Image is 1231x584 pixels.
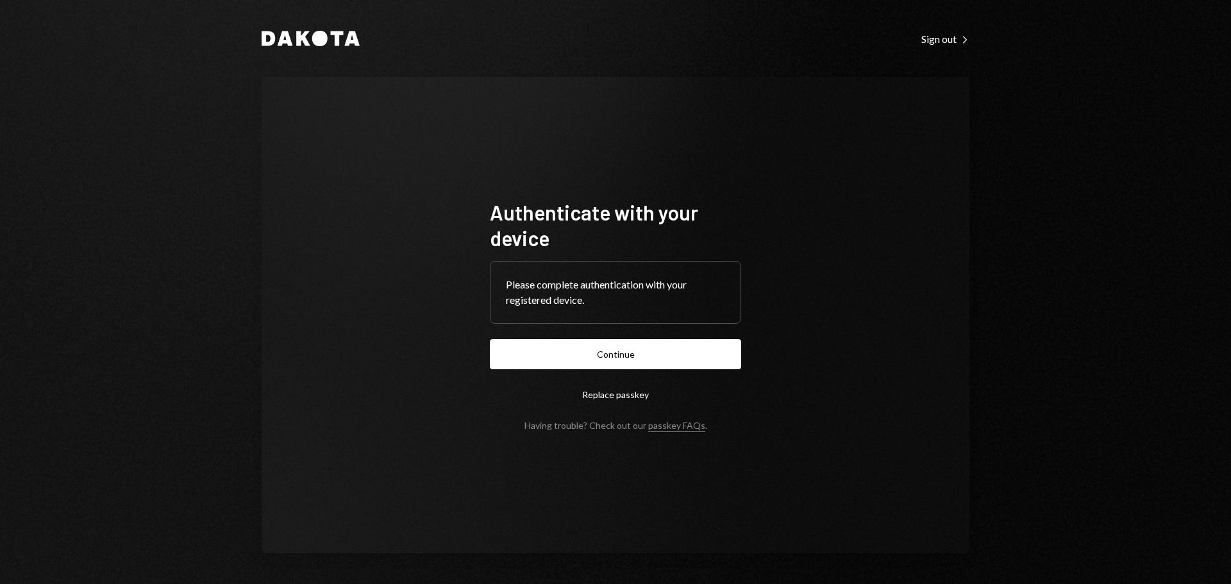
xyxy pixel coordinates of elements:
[490,380,741,410] button: Replace passkey
[648,420,705,432] a: passkey FAQs
[524,420,707,431] div: Having trouble? Check out our .
[921,31,969,46] a: Sign out
[490,339,741,369] button: Continue
[506,277,725,308] div: Please complete authentication with your registered device.
[921,33,969,46] div: Sign out
[490,199,741,251] h1: Authenticate with your device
